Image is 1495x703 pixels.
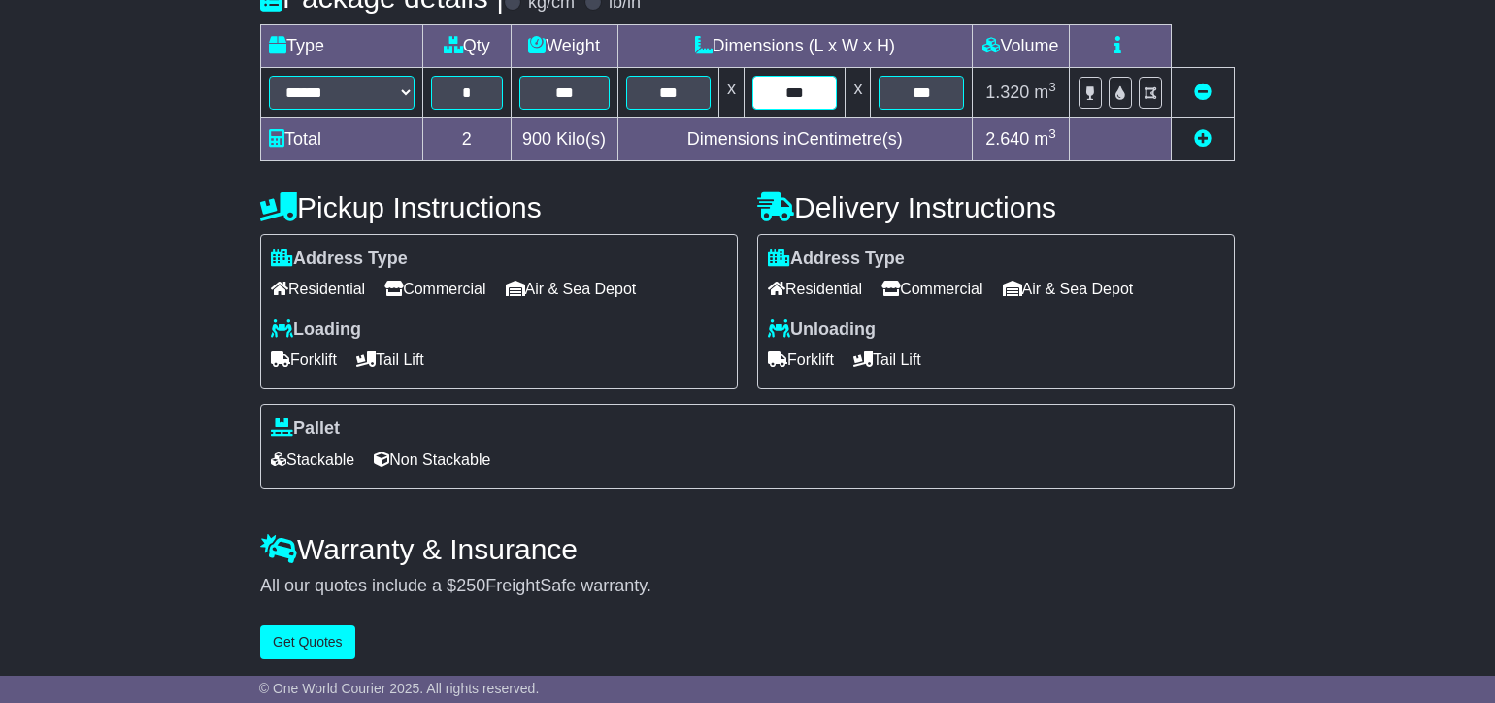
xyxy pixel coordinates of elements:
[768,274,862,304] span: Residential
[260,191,738,223] h4: Pickup Instructions
[271,418,340,440] label: Pallet
[261,24,423,67] td: Type
[1194,83,1212,102] a: Remove this item
[522,129,551,149] span: 900
[1194,129,1212,149] a: Add new item
[259,681,540,696] span: © One World Courier 2025. All rights reserved.
[271,249,408,270] label: Address Type
[423,24,512,67] td: Qty
[423,117,512,160] td: 2
[271,445,354,475] span: Stackable
[719,67,745,117] td: x
[768,345,834,375] span: Forklift
[985,83,1029,102] span: 1.320
[768,319,876,341] label: Unloading
[617,24,972,67] td: Dimensions (L x W x H)
[985,129,1029,149] span: 2.640
[1003,274,1134,304] span: Air & Sea Depot
[617,117,972,160] td: Dimensions in Centimetre(s)
[881,274,982,304] span: Commercial
[1034,83,1056,102] span: m
[1048,80,1056,94] sup: 3
[846,67,871,117] td: x
[271,345,337,375] span: Forklift
[261,117,423,160] td: Total
[1048,126,1056,141] sup: 3
[511,24,617,67] td: Weight
[271,274,365,304] span: Residential
[374,445,490,475] span: Non Stackable
[768,249,905,270] label: Address Type
[972,24,1069,67] td: Volume
[456,576,485,595] span: 250
[506,274,637,304] span: Air & Sea Depot
[271,319,361,341] label: Loading
[511,117,617,160] td: Kilo(s)
[853,345,921,375] span: Tail Lift
[384,274,485,304] span: Commercial
[260,533,1235,565] h4: Warranty & Insurance
[356,345,424,375] span: Tail Lift
[1034,129,1056,149] span: m
[757,191,1235,223] h4: Delivery Instructions
[260,625,355,659] button: Get Quotes
[260,576,1235,597] div: All our quotes include a $ FreightSafe warranty.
